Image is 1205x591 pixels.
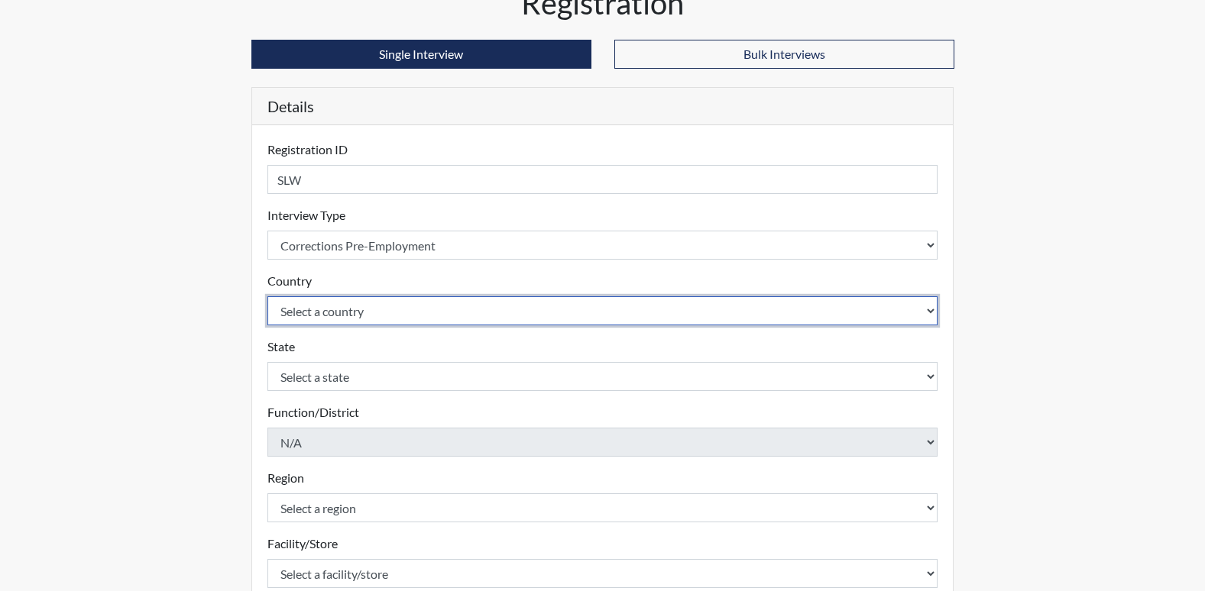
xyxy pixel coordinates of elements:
label: Function/District [267,403,359,421]
label: Country [267,272,312,290]
input: Insert a Registration ID, which needs to be a unique alphanumeric value for each interviewee [267,165,938,194]
button: Single Interview [251,40,591,69]
h5: Details [252,88,954,125]
label: Facility/Store [267,534,338,553]
label: Region [267,469,304,487]
label: Registration ID [267,140,348,159]
label: State [267,337,295,356]
button: Bulk Interviews [614,40,954,69]
label: Interview Type [267,206,345,224]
